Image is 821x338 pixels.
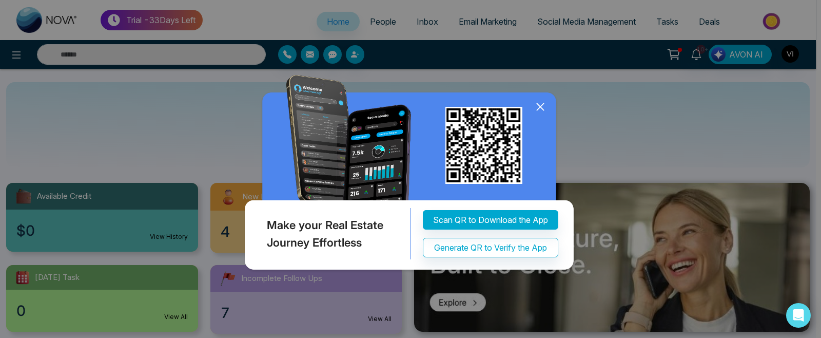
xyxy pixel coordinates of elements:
[242,209,411,260] div: Make your Real Estate Journey Effortless
[423,238,558,258] button: Generate QR to Verify the App
[242,75,579,275] img: QRModal
[423,211,558,230] button: Scan QR to Download the App
[786,303,811,328] div: Open Intercom Messenger
[445,107,522,184] img: qr_for_download_app.png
